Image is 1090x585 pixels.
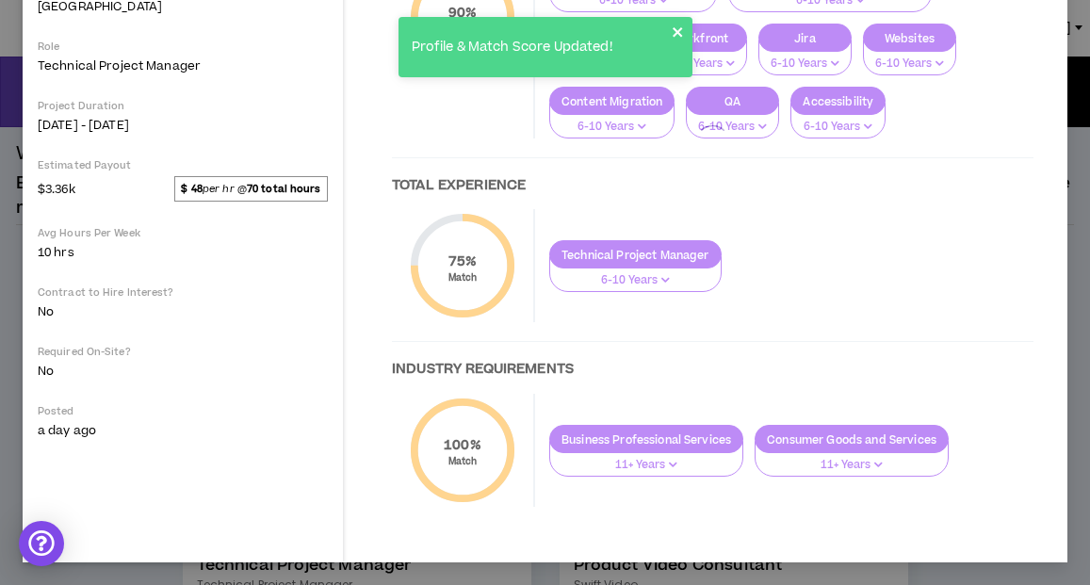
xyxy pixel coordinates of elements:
p: No [38,303,328,320]
p: Role [38,40,328,54]
div: Open Intercom Messenger [19,521,64,566]
p: Required On-Site? [38,345,328,359]
p: a day ago [38,422,328,439]
div: Profile & Match Score Updated! [406,32,672,63]
p: [DATE] - [DATE] [38,117,328,134]
p: Posted [38,404,328,418]
p: Contract to Hire Interest? [38,285,328,300]
span: per hr @ [174,176,328,201]
p: No [38,363,328,380]
strong: $ 48 [181,182,202,196]
span: Technical Project Manager [38,57,201,74]
strong: 70 total hours [247,182,321,196]
span: $3.36k [38,177,75,200]
p: 10 hrs [38,244,328,261]
p: Project Duration [38,99,328,113]
p: Avg Hours Per Week [38,226,328,240]
button: close [672,24,685,40]
p: Estimated Payout [38,158,328,172]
